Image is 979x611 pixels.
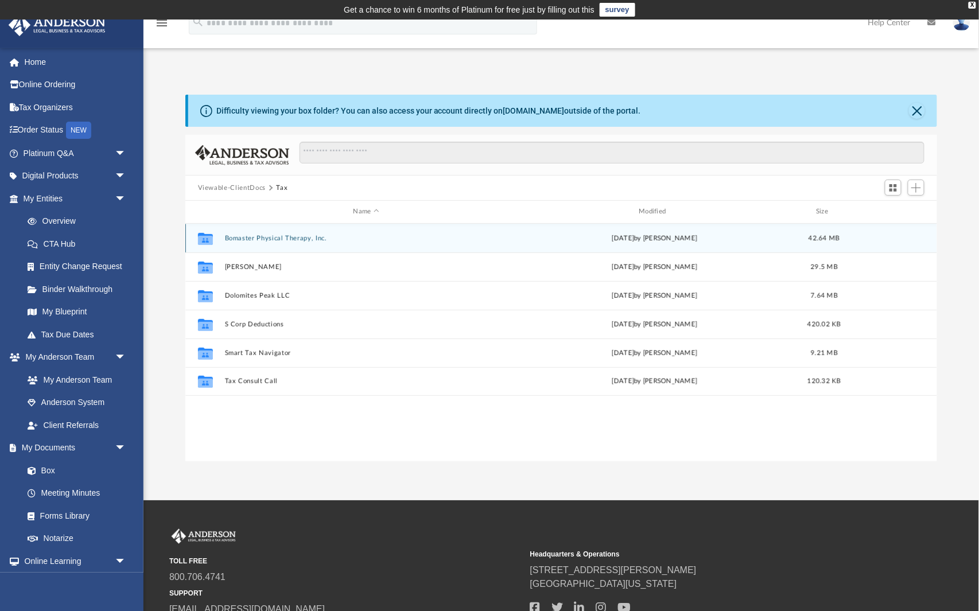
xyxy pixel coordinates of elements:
a: 800.706.4741 [169,572,226,582]
span: 120.32 KB [807,378,841,384]
span: 42.64 MB [809,235,840,241]
a: Courses [16,573,138,596]
button: Viewable-ClientDocs [198,183,266,193]
a: Notarize [16,527,138,550]
a: My Anderson Team [16,368,132,391]
div: Size [801,207,847,217]
a: Entity Change Request [16,255,143,278]
a: menu [155,22,169,30]
i: menu [155,16,169,30]
span: 9.21 MB [811,349,838,356]
button: Tax Consult Call [224,378,508,385]
div: NEW [66,122,91,139]
span: 7.64 MB [811,292,838,298]
span: arrow_drop_down [115,165,138,188]
a: Forms Library [16,504,132,527]
button: Dolomites Peak LLC [224,292,508,299]
a: Online Learningarrow_drop_down [8,550,138,573]
a: Meeting Minutes [16,482,138,505]
button: [PERSON_NAME] [224,263,508,271]
div: [DATE] by [PERSON_NAME] [513,319,797,329]
img: Anderson Advisors Platinum Portal [169,529,238,544]
span: arrow_drop_down [115,142,138,165]
button: Bomaster Physical Therapy, Inc. [224,235,508,242]
a: CTA Hub [16,232,143,255]
a: My Blueprint [16,301,138,324]
div: grid [185,224,938,462]
div: [DATE] by [PERSON_NAME] [513,348,797,358]
img: Anderson Advisors Platinum Portal [5,14,109,36]
a: survey [600,3,635,17]
small: TOLL FREE [169,556,522,566]
span: arrow_drop_down [115,346,138,369]
img: User Pic [953,14,970,31]
small: Headquarters & Operations [530,549,883,559]
div: [DATE] by [PERSON_NAME] [513,376,797,387]
button: Tax [276,183,288,193]
a: My Anderson Teamarrow_drop_down [8,346,138,369]
a: Home [8,50,143,73]
span: arrow_drop_down [115,550,138,573]
span: 420.02 KB [807,321,841,327]
div: [DATE] by [PERSON_NAME] [513,290,797,301]
div: [DATE] by [PERSON_NAME] [513,262,797,272]
a: Binder Walkthrough [16,278,143,301]
button: Add [908,180,925,196]
a: [STREET_ADDRESS][PERSON_NAME] [530,565,697,575]
a: Anderson System [16,391,138,414]
i: search [192,15,204,28]
a: Order StatusNEW [8,119,143,142]
div: Get a chance to win 6 months of Platinum for free just by filling out this [344,3,595,17]
button: S Corp Deductions [224,321,508,328]
button: Switch to Grid View [885,180,902,196]
a: Digital Productsarrow_drop_down [8,165,143,188]
a: Client Referrals [16,414,138,437]
small: SUPPORT [169,588,522,598]
div: Difficulty viewing your box folder? You can also access your account directly on outside of the p... [216,105,641,117]
span: arrow_drop_down [115,437,138,460]
a: My Documentsarrow_drop_down [8,437,138,460]
a: Box [16,459,132,482]
div: id [191,207,219,217]
div: Modified [512,207,796,217]
a: Overview [16,210,143,233]
a: Online Ordering [8,73,143,96]
a: Tax Due Dates [16,323,143,346]
a: Platinum Q&Aarrow_drop_down [8,142,143,165]
button: Close [909,103,925,119]
button: Smart Tax Navigator [224,349,508,357]
div: close [969,2,976,9]
a: My Entitiesarrow_drop_down [8,187,143,210]
span: arrow_drop_down [115,187,138,211]
input: Search files and folders [300,142,925,164]
span: 29.5 MB [811,263,838,270]
div: [DATE] by [PERSON_NAME] [513,233,797,243]
div: Name [224,207,507,217]
a: [DOMAIN_NAME] [503,106,565,115]
div: id [852,207,933,217]
a: Tax Organizers [8,96,143,119]
a: [GEOGRAPHIC_DATA][US_STATE] [530,579,677,589]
